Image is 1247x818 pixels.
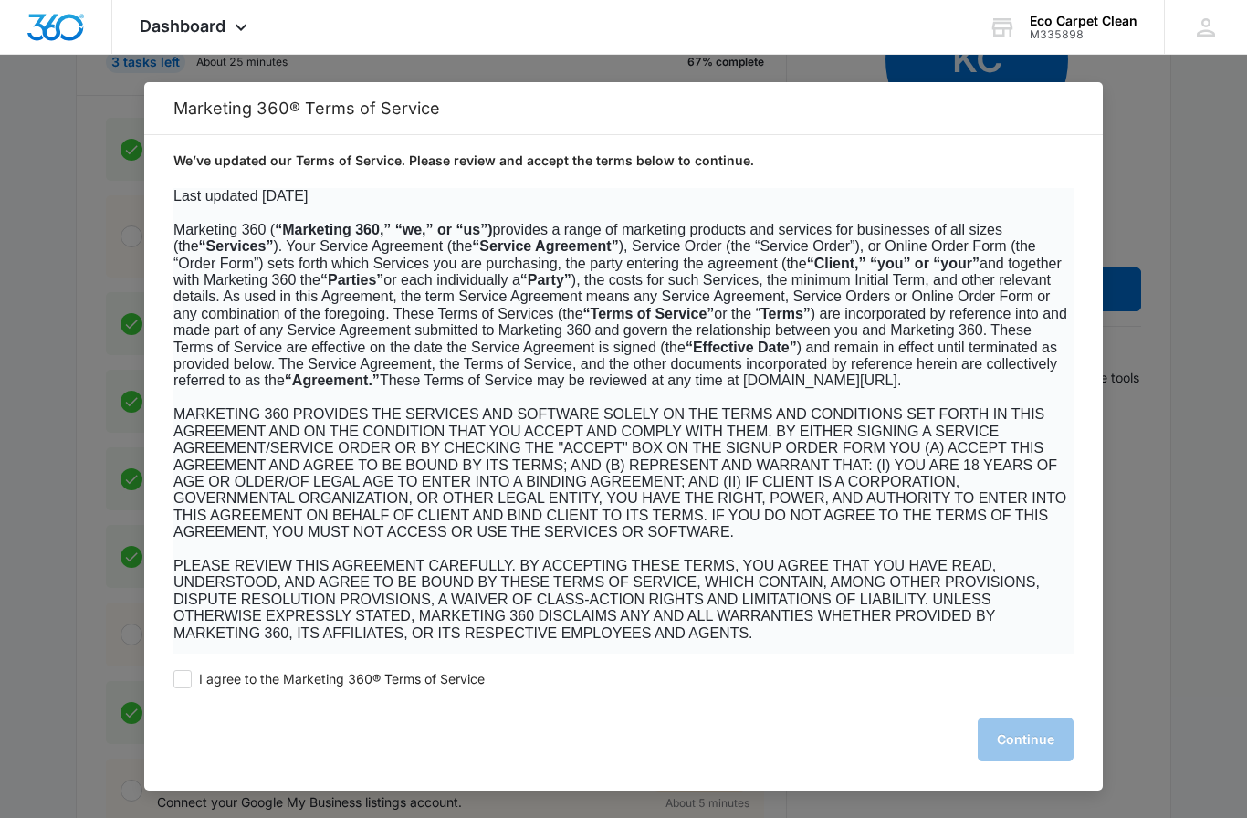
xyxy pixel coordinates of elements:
[173,222,1067,389] span: Marketing 360 ( provides a range of marketing products and services for businesses of all sizes (...
[173,188,308,204] span: Last updated [DATE]
[285,372,380,388] b: “Agreement.”
[1030,28,1137,41] div: account id
[1030,14,1137,28] div: account name
[320,272,383,288] b: “Parties”
[173,99,1074,118] h2: Marketing 360® Terms of Service
[173,152,1074,170] p: We’ve updated our Terms of Service. Please review and accept the terms below to continue.
[686,340,797,355] b: “Effective Date”
[583,306,715,321] b: “Terms of Service”
[173,406,1066,540] span: MARKETING 360 PROVIDES THE SERVICES AND SOFTWARE SOLELY ON THE TERMS AND CONDITIONS SET FORTH IN ...
[978,718,1074,761] button: Continue
[199,671,485,688] span: I agree to the Marketing 360® Terms of Service
[807,256,980,271] b: “Client,” “you” or “your”
[472,238,618,254] b: “Service Agreement”
[275,222,492,237] b: “Marketing 360,” “we,” or “us”)
[520,272,571,288] b: “Party”
[199,238,274,254] b: “Services”
[140,16,225,36] span: Dashboard
[760,306,811,321] b: Terms”
[173,558,1040,641] span: PLEASE REVIEW THIS AGREEMENT CAREFULLY. BY ACCEPTING THESE TERMS, YOU AGREE THAT YOU HAVE READ, U...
